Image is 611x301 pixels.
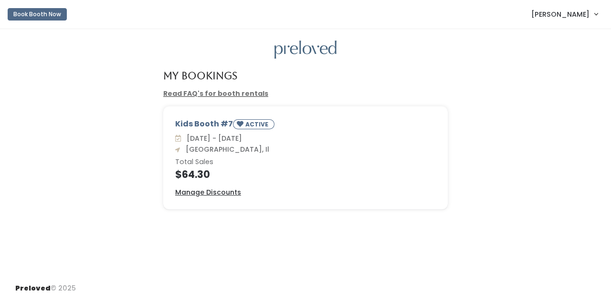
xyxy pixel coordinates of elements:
[245,120,270,128] small: ACTIVE
[8,8,67,21] button: Book Booth Now
[183,134,242,143] span: [DATE] - [DATE]
[15,283,51,293] span: Preloved
[175,158,436,166] h6: Total Sales
[182,145,269,154] span: [GEOGRAPHIC_DATA], Il
[175,187,241,197] u: Manage Discounts
[15,276,76,293] div: © 2025
[163,89,268,98] a: Read FAQ's for booth rentals
[531,9,590,20] span: [PERSON_NAME]
[175,118,436,133] div: Kids Booth #7
[522,4,607,24] a: [PERSON_NAME]
[175,169,436,180] h4: $64.30
[175,187,241,197] a: Manage Discounts
[163,70,237,81] h4: My Bookings
[8,4,67,25] a: Book Booth Now
[274,41,337,59] img: preloved logo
